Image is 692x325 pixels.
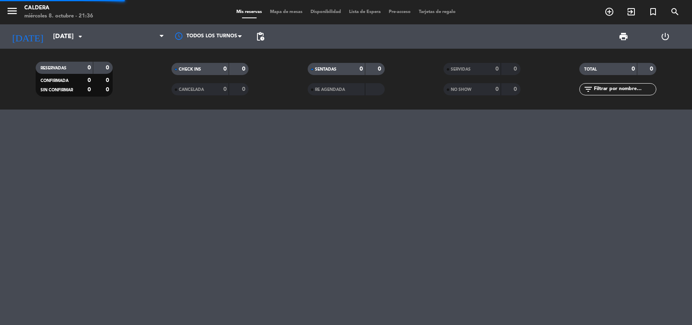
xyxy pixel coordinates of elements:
div: miércoles 8. octubre - 21:36 [24,12,93,20]
i: turned_in_not [648,7,658,17]
strong: 0 [223,86,227,92]
i: add_circle_outline [604,7,614,17]
i: power_settings_new [660,32,670,41]
strong: 0 [106,65,111,71]
i: exit_to_app [626,7,636,17]
span: Pre-acceso [385,10,415,14]
strong: 0 [242,66,247,72]
span: CHECK INS [179,67,201,71]
strong: 0 [106,87,111,93]
strong: 0 [495,66,499,72]
strong: 0 [106,77,111,83]
strong: 0 [88,77,91,83]
span: Mis reservas [232,10,266,14]
input: Filtrar por nombre... [593,85,656,94]
i: [DATE] [6,28,49,45]
i: search [670,7,680,17]
strong: 0 [378,66,383,72]
strong: 0 [650,66,655,72]
span: CANCELADA [179,88,204,92]
button: menu [6,5,18,20]
span: SERVIDAS [451,67,471,71]
div: LOG OUT [644,24,686,49]
strong: 0 [514,86,518,92]
span: Mapa de mesas [266,10,306,14]
span: CONFIRMADA [41,79,69,83]
strong: 0 [242,86,247,92]
span: NO SHOW [451,88,471,92]
div: Caldera [24,4,93,12]
strong: 0 [632,66,635,72]
span: TOTAL [584,67,597,71]
strong: 0 [495,86,499,92]
i: menu [6,5,18,17]
span: RESERVADAS [41,66,66,70]
span: print [619,32,628,41]
span: pending_actions [255,32,265,41]
span: SENTADAS [315,67,336,71]
span: Tarjetas de regalo [415,10,460,14]
strong: 0 [514,66,518,72]
i: arrow_drop_down [75,32,85,41]
strong: 0 [88,65,91,71]
strong: 0 [223,66,227,72]
span: SIN CONFIRMAR [41,88,73,92]
span: Lista de Espera [345,10,385,14]
strong: 0 [88,87,91,93]
span: Disponibilidad [306,10,345,14]
strong: 0 [360,66,363,72]
i: filter_list [583,84,593,94]
span: RE AGENDADA [315,88,345,92]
